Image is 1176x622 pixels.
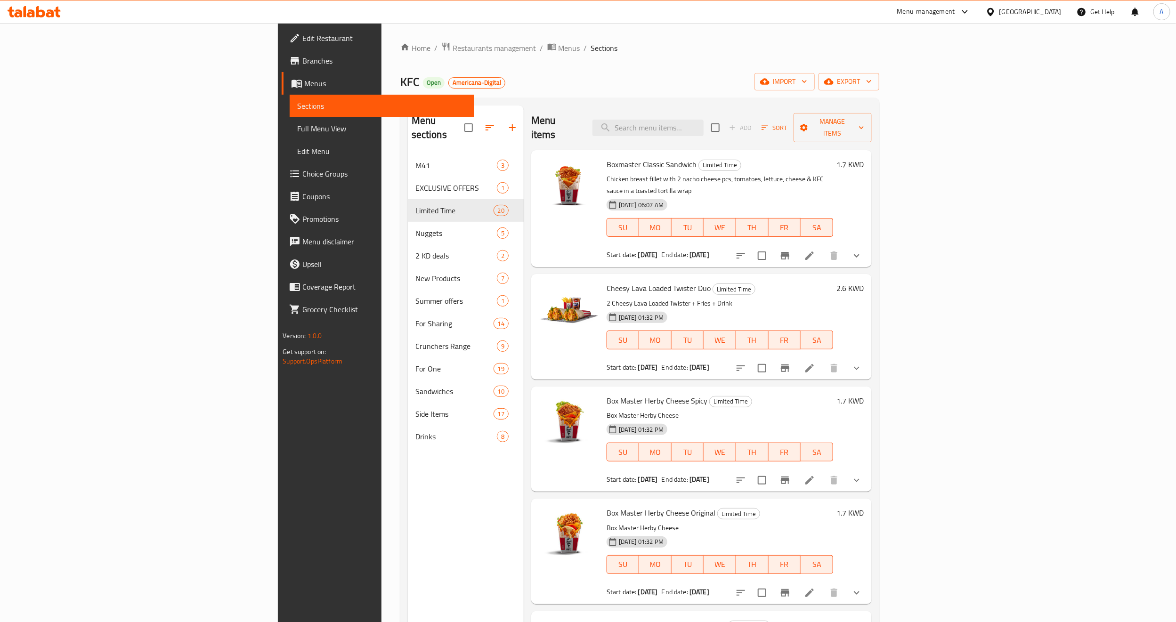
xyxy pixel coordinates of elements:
nav: Menu sections [408,150,524,452]
span: Cheesy Lava Loaded Twister Duo [607,281,711,295]
span: Start date: [607,473,637,485]
span: 20 [494,206,508,215]
span: Manage items [801,116,864,139]
span: Restaurants management [453,42,536,54]
img: Cheesy Lava Loaded Twister Duo [539,282,599,342]
button: show more [845,469,868,492]
h6: 1.7 KWD [837,506,864,519]
span: SU [611,557,635,571]
span: Sort items [755,121,794,135]
span: Start date: [607,249,637,261]
span: For Sharing [415,318,494,329]
button: WE [704,331,736,349]
div: Menu-management [897,6,955,17]
span: SU [611,445,635,459]
a: Edit menu item [804,363,815,374]
span: 8 [497,432,508,441]
button: TU [672,331,704,349]
div: items [497,431,509,442]
span: Side Items [415,408,494,420]
span: Upsell [302,258,467,270]
span: 5 [497,229,508,238]
span: 14 [494,319,508,328]
button: WE [704,555,736,574]
div: M41 [415,160,497,171]
span: MO [643,333,668,347]
button: sort-choices [730,582,752,604]
button: SA [801,555,833,574]
span: Nuggets [415,227,497,239]
b: [DATE] [689,249,709,261]
span: End date: [662,473,688,485]
span: TH [740,221,765,234]
span: Select to update [752,583,772,603]
span: Select to update [752,358,772,378]
span: Americana-Digital [449,79,505,87]
span: TH [740,557,765,571]
button: TU [672,218,704,237]
span: 2 KD deals [415,250,497,261]
a: Edit Menu [290,140,474,162]
li: / [540,42,543,54]
span: 7 [497,274,508,283]
span: TU [675,445,700,459]
button: export [819,73,879,90]
span: SA [804,333,829,347]
button: TU [672,555,704,574]
span: Box Master Herby Cheese Original [607,506,715,520]
div: items [497,250,509,261]
button: SU [607,218,639,237]
span: End date: [662,586,688,598]
div: items [494,363,509,374]
button: TH [736,218,769,237]
span: TH [740,445,765,459]
button: WE [704,218,736,237]
button: MO [639,443,672,461]
span: MO [643,557,668,571]
span: SA [804,445,829,459]
span: Limited Time [713,284,755,295]
span: TU [675,557,700,571]
input: search [592,120,704,136]
button: sort-choices [730,244,752,267]
div: For One19 [408,357,524,380]
button: TU [672,443,704,461]
span: Select section [706,118,725,137]
button: sort-choices [730,357,752,380]
span: Coverage Report [302,281,467,292]
div: Drinks8 [408,425,524,448]
div: Limited Time [713,283,755,295]
b: [DATE] [689,361,709,373]
span: TU [675,333,700,347]
div: Limited Time [709,396,752,407]
span: Sections [297,100,467,112]
span: Branches [302,55,467,66]
button: SU [607,555,639,574]
span: WE [707,221,732,234]
span: export [826,76,872,88]
span: Get support on: [283,346,326,358]
svg: Show Choices [851,475,862,486]
nav: breadcrumb [400,42,879,54]
span: Box Master Herby Cheese Spicy [607,394,707,408]
span: Start date: [607,586,637,598]
span: Sandwiches [415,386,494,397]
button: Branch-specific-item [774,244,796,267]
button: FR [769,331,801,349]
span: 19 [494,364,508,373]
span: Menu disclaimer [302,236,467,247]
a: Menu disclaimer [282,230,474,253]
div: For Sharing14 [408,312,524,335]
span: 1 [497,184,508,193]
button: delete [823,469,845,492]
p: 2 Cheesy Lava Loaded Twister + Fries + Drink [607,298,833,309]
span: [DATE] 01:32 PM [615,537,667,546]
a: Menus [282,72,474,95]
span: Select all sections [459,118,479,137]
span: A [1160,7,1164,17]
button: delete [823,357,845,380]
span: End date: [662,361,688,373]
button: TH [736,443,769,461]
